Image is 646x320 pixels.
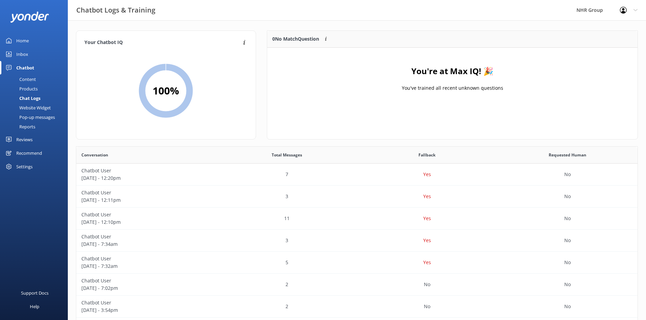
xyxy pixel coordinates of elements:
p: No [564,237,571,244]
p: 5 [286,259,288,266]
a: Website Widget [4,103,68,112]
p: [DATE] - 7:34am [81,240,212,248]
a: Products [4,84,68,93]
p: No [564,303,571,310]
div: Chat Logs [4,93,40,103]
h4: You're at Max IQ! 🎉 [411,65,493,78]
p: No [564,281,571,288]
p: Chatbot User [81,233,212,240]
div: Content [4,74,36,84]
p: [DATE] - 12:11pm [81,196,212,204]
h2: 100 % [153,83,179,99]
div: Home [16,34,29,47]
div: row [76,164,638,186]
img: yonder-white-logo.png [10,12,49,23]
p: No [564,215,571,222]
div: row [76,186,638,208]
div: row [76,296,638,318]
div: Recommend [16,146,42,160]
span: Conversation [81,152,108,158]
a: Content [4,74,68,84]
div: Inbox [16,47,28,61]
h4: Your Chatbot IQ [84,39,241,46]
p: 3 [286,237,288,244]
p: No [564,193,571,200]
p: Yes [423,237,431,244]
p: 3 [286,193,288,200]
p: No [424,303,430,310]
p: Yes [423,171,431,178]
p: Chatbot User [81,255,212,262]
p: 0 No Match Question [272,35,319,43]
div: row [76,252,638,274]
p: 7 [286,171,288,178]
a: Reports [4,122,68,131]
div: Settings [16,160,33,173]
div: Website Widget [4,103,51,112]
p: [DATE] - 12:10pm [81,218,212,226]
span: Fallback [418,152,435,158]
div: Help [30,300,39,313]
a: Chat Logs [4,93,68,103]
p: Yes [423,193,431,200]
p: Yes [423,259,431,266]
div: row [76,208,638,230]
div: Chatbot [16,61,34,74]
h3: Chatbot Logs & Training [76,5,155,16]
p: [DATE] - 3:54pm [81,306,212,314]
p: Chatbot User [81,189,212,196]
div: Support Docs [21,286,48,300]
p: You've trained all recent unknown questions [402,84,503,92]
span: Total Messages [272,152,302,158]
span: Requested Human [549,152,586,158]
p: [DATE] - 12:20pm [81,174,212,182]
p: Chatbot User [81,277,212,284]
p: [DATE] - 7:32am [81,262,212,270]
div: row [76,274,638,296]
a: Pop-up messages [4,112,68,122]
p: [DATE] - 7:02pm [81,284,212,292]
p: Chatbot User [81,211,212,218]
p: No [564,171,571,178]
p: Chatbot User [81,167,212,174]
p: 11 [284,215,290,222]
p: 2 [286,281,288,288]
div: grid [267,48,638,115]
div: Products [4,84,38,93]
div: Reviews [16,133,33,146]
p: Yes [423,215,431,222]
div: Reports [4,122,35,131]
div: Pop-up messages [4,112,55,122]
p: No [564,259,571,266]
p: No [424,281,430,288]
p: Chatbot User [81,299,212,306]
p: 2 [286,303,288,310]
div: row [76,230,638,252]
